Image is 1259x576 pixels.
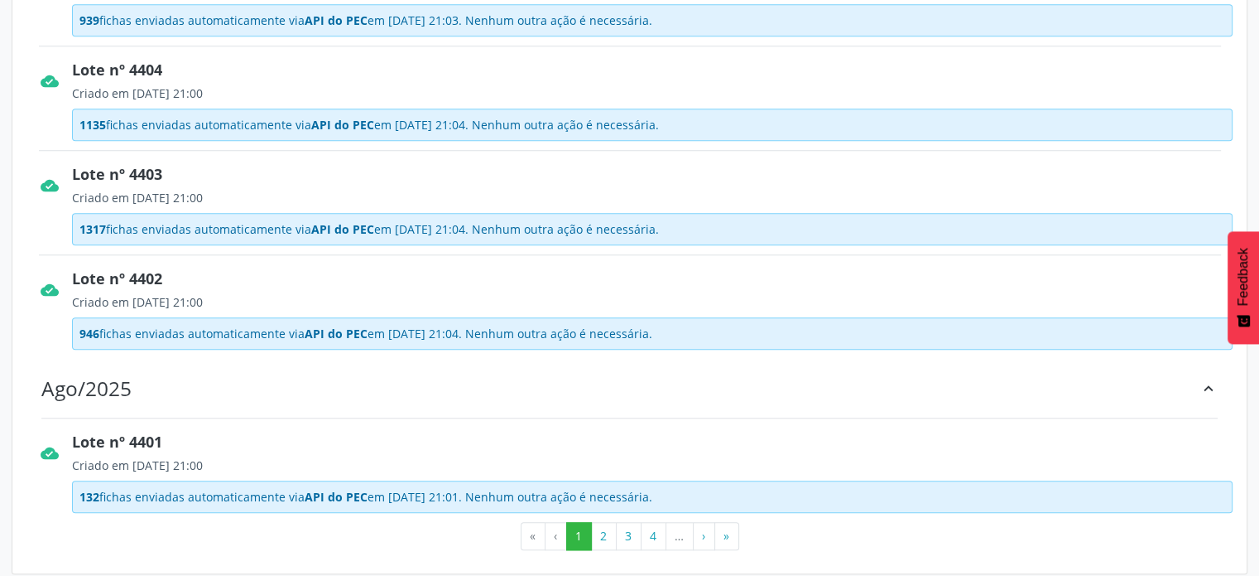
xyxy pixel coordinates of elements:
[311,221,374,237] span: API do PEC
[79,326,99,341] span: 946
[79,221,106,237] span: 1317
[72,59,1233,81] div: Lote nº 4404
[616,522,642,550] button: Go to page 3
[79,488,652,506] span: fichas enviadas automaticamente via em [DATE] 21:01. Nenhum outra ação é necessária.
[305,12,368,28] span: API do PEC
[714,522,739,550] button: Go to last page
[1236,248,1251,306] span: Feedback
[693,522,715,550] button: Go to next page
[72,431,1233,453] div: Lote nº 4401
[41,444,59,462] i: cloud_done
[72,85,1233,102] div: Criado em [DATE] 21:00
[79,117,106,133] span: 1135
[41,72,59,90] i: cloud_done
[79,489,99,505] span: 132
[41,281,59,299] i: cloud_done
[1228,231,1259,344] button: Feedback - Mostrar pesquisa
[311,117,374,133] span: API do PEC
[1199,380,1218,398] i: keyboard_arrow_up
[566,522,592,550] button: Go to page 1
[72,163,1233,186] div: Lote nº 4403
[1199,376,1218,400] div: keyboard_arrow_up
[41,177,59,195] i: cloud_done
[305,489,368,505] span: API do PEC
[41,376,132,400] div: Ago/2025
[72,293,1233,311] div: Criado em [DATE] 21:00
[72,268,1233,290] div: Lote nº 4402
[305,326,368,341] span: API do PEC
[79,12,652,29] span: fichas enviadas automaticamente via em [DATE] 21:03. Nenhum outra ação é necessária.
[24,522,1235,550] ul: Pagination
[641,522,666,550] button: Go to page 4
[591,522,617,550] button: Go to page 2
[72,457,1233,474] div: Criado em [DATE] 21:00
[72,189,1233,206] div: Criado em [DATE] 21:00
[79,116,659,133] span: fichas enviadas automaticamente via em [DATE] 21:04. Nenhum outra ação é necessária.
[79,325,652,342] span: fichas enviadas automaticamente via em [DATE] 21:04. Nenhum outra ação é necessária.
[79,12,99,28] span: 939
[79,220,659,238] span: fichas enviadas automaticamente via em [DATE] 21:04. Nenhum outra ação é necessária.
